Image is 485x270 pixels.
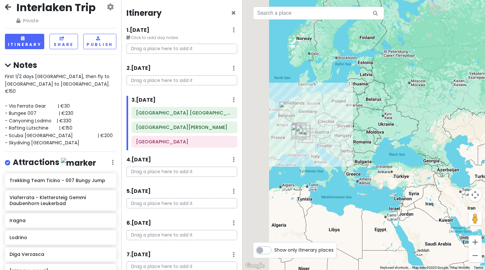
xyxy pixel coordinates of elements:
img: marker [61,158,96,168]
h6: Trekking Team Ticino - 007 Bungy Jump [10,177,111,183]
a: Open this area in Google Maps (opens a new window) [244,261,266,270]
div: Einbootstelle Riverrafting Lütschine [292,123,306,137]
span: Private [16,17,96,24]
div: Locarno [295,125,310,140]
p: Drag a place here to add it [126,230,237,240]
h6: Viaferrata - Klettersteig Gemmi Daubenhorn Leukerbad [10,195,111,206]
h6: 3 . [DATE] [131,97,156,104]
h6: Brussels South Charleroi Airport [136,110,233,116]
span: Show only itinerary places [274,246,334,254]
button: Close [231,9,236,17]
div: Ticino [295,125,310,139]
button: Share [49,34,78,49]
h6: 5 . [DATE] [126,188,151,195]
button: Itinerary [5,34,44,49]
div: Viaferrata - Klettersteig Gemmi Daubenhorn Leukerbad [291,124,305,139]
h2: Interlaken Trip [16,1,96,14]
h6: Lodrino [10,235,111,240]
h6: 1 . [DATE] [126,27,149,34]
span: Close itinerary [231,8,236,18]
span: First 1/2 days [GEOGRAPHIC_DATA], then fly to [GEOGRAPHIC_DATA] to [GEOGRAPHIC_DATA]. €150 - Via ... [5,73,113,146]
img: Google [244,261,266,270]
p: Drag a place here to add it [126,75,237,86]
span: Map data ©2025 Google, TMap Mobility [412,266,470,269]
button: Zoom out [469,249,482,262]
h6: Iragna [10,218,111,223]
h6: Lake Garda [136,139,233,145]
h6: 4 . [DATE] [126,156,151,163]
a: Terms (opens in new tab) [474,266,483,269]
h6: 7 . [DATE] [126,251,151,258]
input: Search a place [253,7,384,20]
div: Il Caravaggio International Airport [299,128,313,143]
div: Interlaken [292,123,306,137]
h4: Itinerary [126,8,162,18]
div: Trekking Team Ticino - 007 Bungy Jump [296,125,310,140]
button: Drag Pegman onto the map to open Street View [469,212,482,225]
h4: Notes [5,60,116,70]
button: Publish [83,34,116,49]
h4: Attractions [13,157,96,168]
h6: Il Caravaggio International Airport [136,124,233,130]
p: Drag a place here to add it [126,167,237,177]
div: Vorderrhein [296,122,311,137]
h6: 2 . [DATE] [126,65,151,72]
div: Mürren [292,123,306,138]
p: Drag a place here to add it [126,44,237,54]
h6: Diga Verzasca [10,251,111,257]
div: Brussels South Charleroi Airport [279,101,294,116]
button: Zoom in [469,236,482,249]
small: Click to add day notes [126,34,237,41]
button: Map camera controls [469,188,482,201]
h6: 6 . [DATE] [126,220,151,227]
button: Keyboard shortcuts [380,265,408,270]
p: Drag a place here to add it [126,198,237,208]
div: Lake Garda [302,129,317,143]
